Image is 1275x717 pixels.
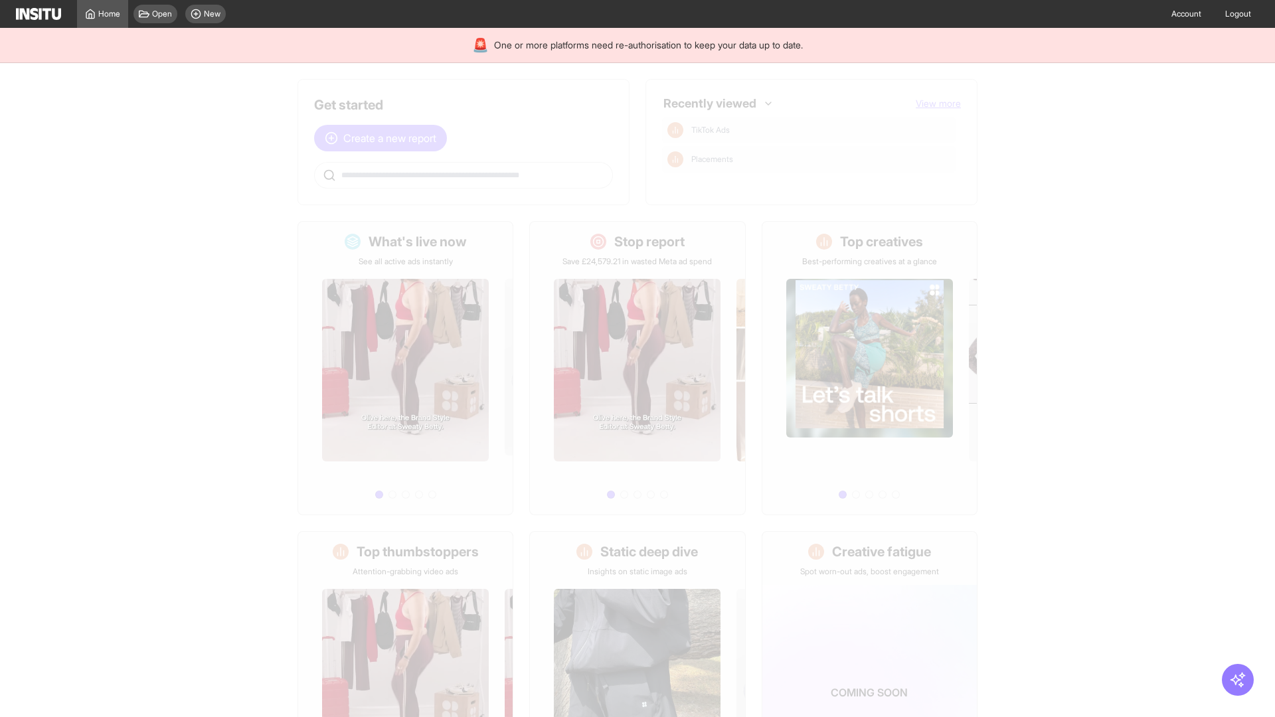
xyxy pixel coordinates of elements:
[152,9,172,19] span: Open
[204,9,220,19] span: New
[16,8,61,20] img: Logo
[98,9,120,19] span: Home
[472,36,489,54] div: 🚨
[494,39,803,52] span: One or more platforms need re-authorisation to keep your data up to date.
